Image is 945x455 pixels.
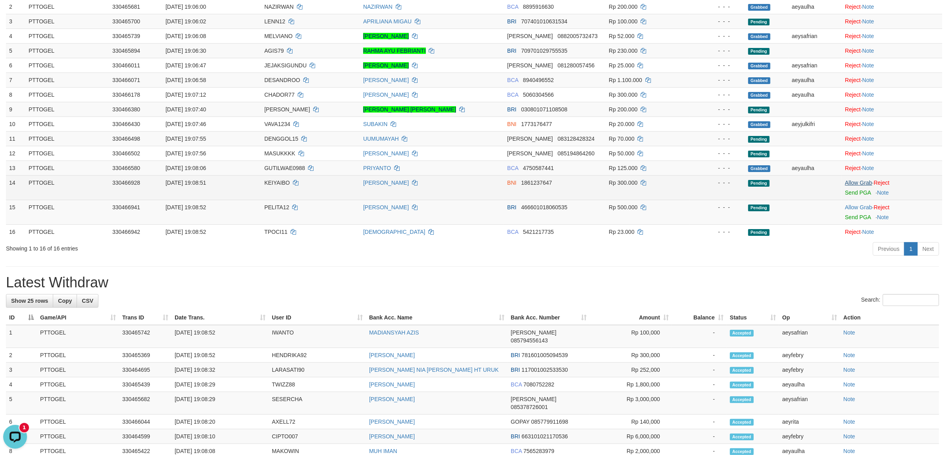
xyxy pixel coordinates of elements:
[369,433,415,440] a: [PERSON_NAME]
[511,352,520,358] span: BRI
[845,150,861,157] a: Reject
[874,180,889,186] a: Reject
[843,433,855,440] a: Note
[845,165,861,171] a: Reject
[6,224,25,239] td: 16
[862,106,874,113] a: Note
[511,367,520,373] span: BRI
[693,17,742,25] div: - - -
[6,377,37,392] td: 4
[508,310,590,325] th: Bank Acc. Number: activate to sort column ascending
[842,73,942,87] td: ·
[112,106,140,113] span: 330466380
[19,1,29,11] div: new message indicator
[521,121,552,127] span: Copy 1773176477 to clipboard
[53,294,77,308] a: Copy
[369,396,415,402] a: [PERSON_NAME]
[119,348,171,363] td: 330465369
[693,120,742,128] div: - - -
[166,48,206,54] span: [DATE] 19:06:30
[25,161,109,175] td: PTTOGEL
[6,87,25,102] td: 8
[112,136,140,142] span: 330466498
[507,150,553,157] span: [PERSON_NAME]
[363,62,409,69] a: [PERSON_NAME]
[112,18,140,25] span: 330465700
[877,189,889,196] a: Note
[558,150,595,157] span: Copy 085194864260 to clipboard
[264,180,290,186] span: KEIYAIBO
[363,4,393,10] a: NAZIRWAN
[748,19,770,25] span: Pending
[693,135,742,143] div: - - -
[112,48,140,54] span: 330465894
[843,329,855,336] a: Note
[845,204,872,210] a: Allow Grab
[6,175,25,200] td: 14
[119,363,171,377] td: 330464695
[112,62,140,69] span: 330466011
[112,165,140,171] span: 330466580
[590,325,672,348] td: Rp 100,000
[264,136,298,142] span: DENGGOL15
[507,204,516,210] span: BRI
[862,62,874,69] a: Note
[3,3,27,27] button: Open LiveChat chat widget
[6,363,37,377] td: 3
[862,229,874,235] a: Note
[112,121,140,127] span: 330466430
[25,146,109,161] td: PTTOGEL
[369,381,415,388] a: [PERSON_NAME]
[171,325,269,348] td: [DATE] 19:08:52
[264,33,293,39] span: MELVIANO
[166,77,206,83] span: [DATE] 19:06:58
[845,214,871,220] a: Send PGA
[789,73,842,87] td: aeyaulha
[25,73,109,87] td: PTTOGEL
[748,121,770,128] span: Grabbed
[779,310,840,325] th: Op: activate to sort column ascending
[789,87,842,102] td: aeyaulha
[845,121,861,127] a: Reject
[25,14,109,29] td: PTTOGEL
[264,4,294,10] span: NAZIRWAN
[845,180,874,186] span: ·
[37,348,119,363] td: PTTOGEL
[6,102,25,117] td: 9
[6,43,25,58] td: 5
[693,3,742,11] div: - - -
[590,348,672,363] td: Rp 300,000
[507,92,518,98] span: BCA
[789,29,842,43] td: aeysafrian
[166,92,206,98] span: [DATE] 19:07:12
[264,18,285,25] span: LENN12
[842,161,942,175] td: ·
[269,325,366,348] td: IWANTO
[507,62,553,69] span: [PERSON_NAME]
[862,4,874,10] a: Note
[748,205,770,211] span: Pending
[6,275,939,291] h1: Latest Withdraw
[264,106,310,113] span: [PERSON_NAME]
[363,48,426,54] a: RAHMA AYU FEBRIANTI
[883,294,939,306] input: Search:
[845,180,872,186] a: Allow Grab
[873,242,905,256] a: Previous
[523,77,554,83] span: Copy 8940496552 to clipboard
[511,329,556,336] span: [PERSON_NAME]
[558,33,598,39] span: Copy 0882005732473 to clipboard
[558,62,595,69] span: Copy 081280057456 to clipboard
[845,106,861,113] a: Reject
[6,348,37,363] td: 2
[521,180,552,186] span: Copy 1861237647 to clipboard
[845,229,861,235] a: Reject
[609,106,637,113] span: Rp 200.000
[842,29,942,43] td: ·
[11,298,48,304] span: Show 25 rows
[119,310,171,325] th: Trans ID: activate to sort column ascending
[609,180,637,186] span: Rp 300.000
[842,146,942,161] td: ·
[672,348,727,363] td: -
[166,33,206,39] span: [DATE] 19:06:08
[171,310,269,325] th: Date Trans.: activate to sort column ascending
